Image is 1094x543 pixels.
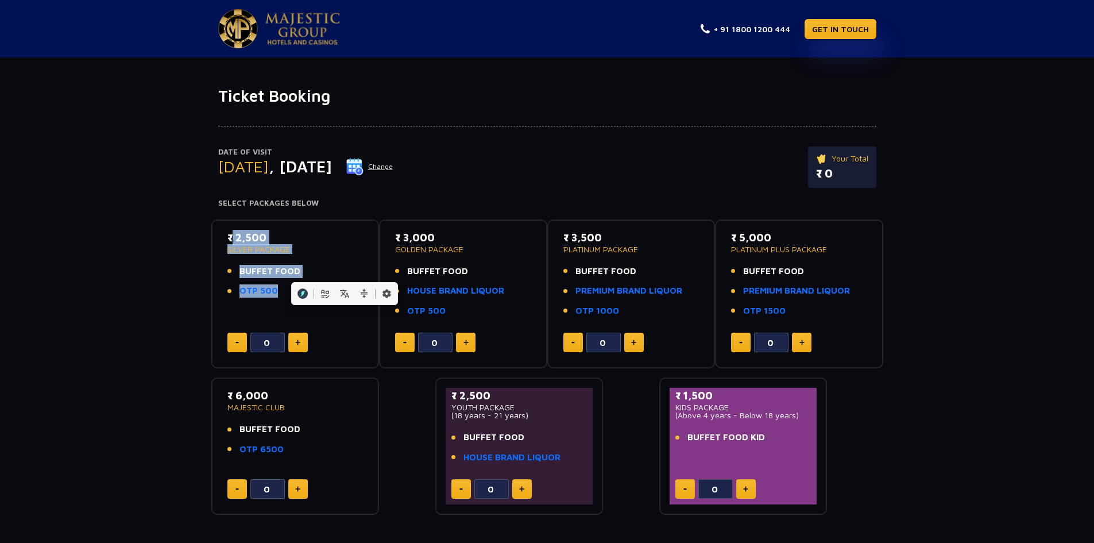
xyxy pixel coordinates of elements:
img: minus [403,342,407,344]
p: ₹ 3,000 [395,230,531,245]
p: Date of Visit [218,147,393,158]
p: GOLDEN PACKAGE [395,245,531,253]
img: minus [459,488,463,490]
p: Your Total [816,152,868,165]
img: plus [519,486,524,492]
h1: Ticket Booking [218,86,876,106]
p: ₹ 5,000 [731,230,867,245]
img: minus [235,342,239,344]
p: ₹ 2,500 [451,388,587,403]
p: MAJESTIC CLUB [227,403,364,411]
a: PREMIUM BRAND LIQUOR [575,284,682,298]
p: ₹ 1,500 [675,388,811,403]
img: plus [295,340,300,345]
a: OTP 500 [239,284,278,298]
img: minus [739,342,743,344]
img: plus [743,486,748,492]
p: PLATINUM PACKAGE [563,245,699,253]
img: plus [631,340,636,345]
p: YOUTH PACKAGE [451,403,587,411]
span: BUFFET FOOD KID [687,431,765,444]
span: [DATE] [218,157,269,176]
span: BUFFET FOOD [407,265,468,278]
a: OTP 1000 [575,305,619,318]
a: HOUSE BRAND LIQUOR [463,451,560,464]
p: ₹ 6,000 [227,388,364,403]
a: OTP 1500 [743,305,786,318]
img: Majestic Pride [218,9,258,48]
button: Change [346,157,393,176]
a: PREMIUM BRAND LIQUOR [743,284,850,298]
a: HOUSE BRAND LIQUOR [407,284,504,298]
a: OTP 6500 [239,443,284,456]
span: BUFFET FOOD [239,265,300,278]
p: ₹ 2,500 [227,230,364,245]
h4: Select Packages Below [218,199,876,208]
span: , [DATE] [269,157,332,176]
p: (Above 4 years - Below 18 years) [675,411,811,419]
a: OTP 500 [407,305,446,318]
p: KIDS PACKAGE [675,403,811,411]
img: minus [571,342,575,344]
img: plus [799,340,805,345]
img: ticket [816,152,828,165]
span: BUFFET FOOD [463,431,524,444]
img: minus [235,488,239,490]
a: GET IN TOUCH [805,19,876,39]
p: PLATINUM PLUS PACKAGE [731,245,867,253]
span: BUFFET FOOD [743,265,804,278]
p: (18 years - 21 years) [451,411,587,419]
img: plus [295,486,300,492]
p: SILVER PACKAGE [227,245,364,253]
p: ₹ 3,500 [563,230,699,245]
img: Majestic Pride [265,13,340,45]
span: BUFFET FOOD [239,423,300,436]
img: minus [683,488,687,490]
img: plus [463,340,469,345]
span: BUFFET FOOD [575,265,636,278]
a: + 91 1800 1200 444 [701,23,790,35]
p: ₹ 0 [816,165,868,182]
